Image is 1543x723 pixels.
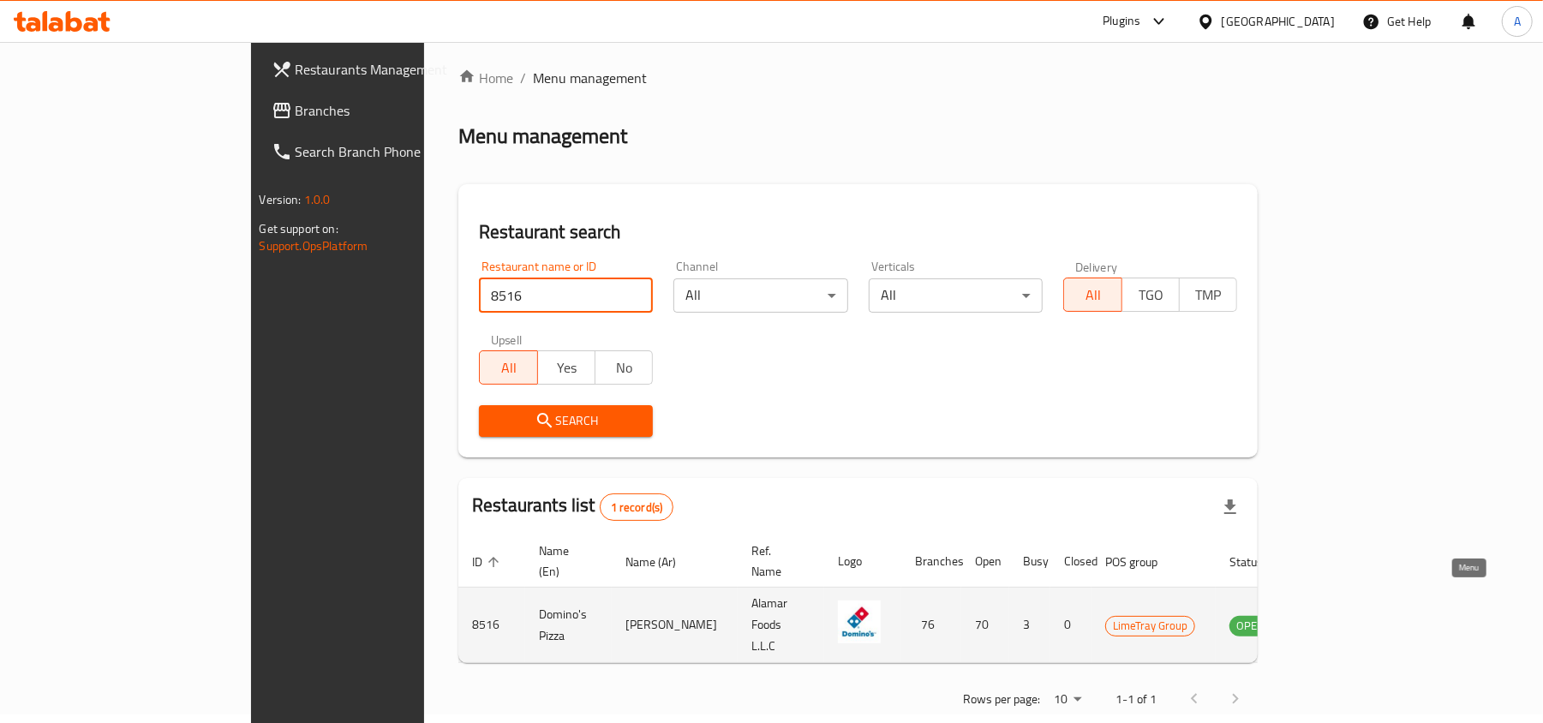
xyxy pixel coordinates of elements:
button: TGO [1121,278,1180,312]
div: All [869,278,1043,313]
span: All [487,356,530,380]
a: Support.OpsPlatform [260,235,368,257]
span: All [1071,283,1115,308]
div: Rows per page: [1047,687,1088,713]
th: Branches [901,535,961,588]
span: Search [493,410,639,432]
h2: Menu management [458,122,627,150]
span: Version: [260,188,302,211]
table: enhanced table [458,535,1365,663]
button: All [479,350,537,385]
th: Busy [1009,535,1050,588]
td: 70 [961,588,1009,663]
input: Search for restaurant name or ID.. [479,278,653,313]
div: [GEOGRAPHIC_DATA] [1222,12,1335,31]
a: Search Branch Phone [258,131,509,172]
td: Domino's Pizza [525,588,612,663]
span: TGO [1129,283,1173,308]
span: LimeTray Group [1106,616,1194,636]
span: Branches [296,100,495,121]
button: No [595,350,653,385]
div: Plugins [1103,11,1140,32]
span: Name (Ar) [625,552,698,572]
h2: Restaurants list [472,493,673,521]
td: 3 [1009,588,1050,663]
span: Name (En) [539,541,591,582]
span: Yes [545,356,589,380]
h2: Restaurant search [479,219,1237,245]
div: Export file [1210,487,1251,528]
span: 1 record(s) [601,499,673,516]
img: Domino's Pizza [838,601,881,643]
span: TMP [1187,283,1230,308]
span: Restaurants Management [296,59,495,80]
div: Total records count [600,493,674,521]
th: Open [961,535,1009,588]
label: Upsell [491,333,523,345]
span: Search Branch Phone [296,141,495,162]
div: OPEN [1229,616,1271,636]
span: No [602,356,646,380]
span: POS group [1105,552,1180,572]
a: Branches [258,90,509,131]
button: TMP [1179,278,1237,312]
a: Restaurants Management [258,49,509,90]
button: All [1063,278,1121,312]
td: 0 [1050,588,1091,663]
span: Menu management [533,68,647,88]
span: 1.0.0 [304,188,331,211]
td: 76 [901,588,961,663]
div: All [673,278,847,313]
button: Search [479,405,653,437]
p: 1-1 of 1 [1115,689,1157,710]
nav: breadcrumb [458,68,1258,88]
span: Ref. Name [751,541,804,582]
span: ID [472,552,505,572]
span: OPEN [1229,616,1271,636]
label: Delivery [1075,260,1118,272]
span: A [1514,12,1521,31]
button: Yes [537,350,595,385]
span: Get support on: [260,218,338,240]
span: Status [1229,552,1285,572]
td: Alamar Foods L.L.C [738,588,824,663]
td: [PERSON_NAME] [612,588,738,663]
th: Logo [824,535,901,588]
th: Closed [1050,535,1091,588]
li: / [520,68,526,88]
p: Rows per page: [963,689,1040,710]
